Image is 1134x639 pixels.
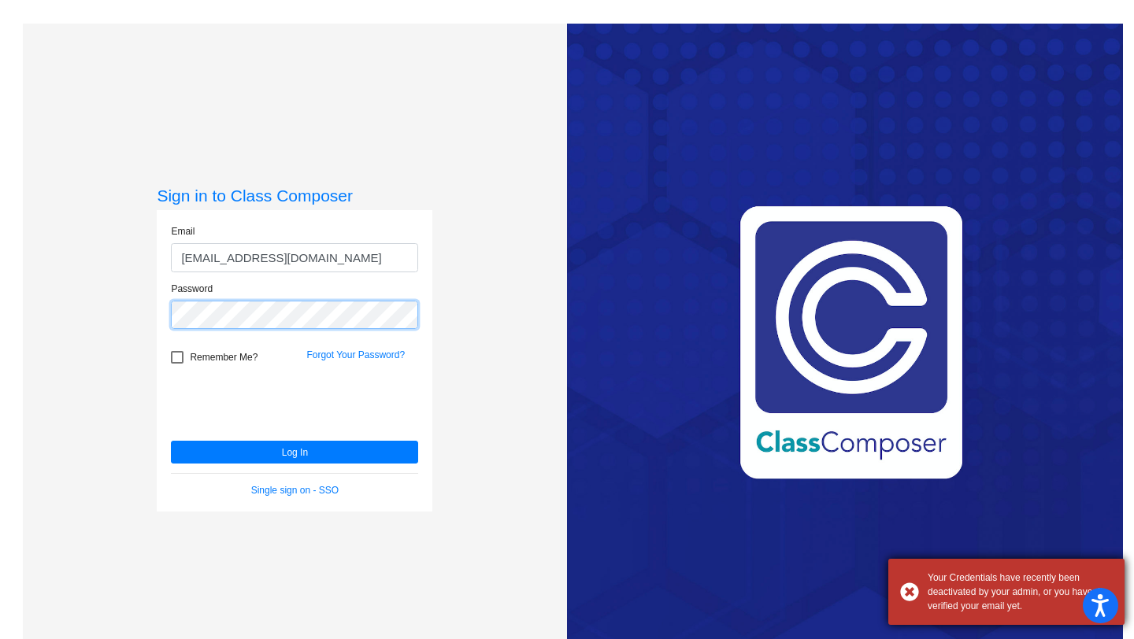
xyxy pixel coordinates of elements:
iframe: reCAPTCHA [171,371,410,433]
span: Remember Me? [190,348,258,367]
label: Password [171,282,213,296]
label: Email [171,224,195,238]
button: Log In [171,441,418,464]
a: Single sign on - SSO [251,485,339,496]
h3: Sign in to Class Composer [157,186,432,205]
div: Your Credentials have recently been deactivated by your admin, or you haven’t verified your email... [928,571,1113,613]
a: Forgot Your Password? [306,349,405,360]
